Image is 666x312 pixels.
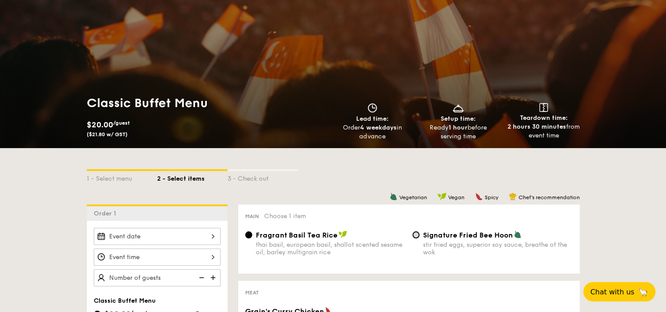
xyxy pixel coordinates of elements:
img: icon-vegan.f8ff3823.svg [438,193,446,201]
span: Meat [245,290,259,296]
span: Fragrant Basil Tea Rice [256,231,338,239]
img: icon-spicy.37a8142b.svg [475,193,483,201]
span: ($21.80 w/ GST) [87,131,128,137]
span: Choose 1 item [264,212,306,220]
span: Signature Fried Bee Hoon [423,231,513,239]
input: Number of guests [94,269,221,286]
span: Teardown time: [520,114,568,122]
img: icon-teardown.65201eee.svg [539,103,548,112]
span: Main [245,213,259,219]
img: icon-dish.430c3a2e.svg [452,103,465,113]
img: icon-reduce.1d2dbef1.svg [194,269,207,286]
div: 3 - Check out [228,171,298,183]
span: 🦙 [638,287,648,297]
span: Vegan [448,194,464,201]
div: thai basil, european basil, shallot scented sesame oil, barley multigrain rice [256,241,405,256]
input: Event time [94,249,221,266]
h1: Classic Buffet Menu [87,95,330,111]
input: Event date [94,228,221,245]
button: Chat with us🦙 [583,282,655,301]
span: Chat with us [590,288,634,296]
span: Spicy [485,194,498,201]
div: 1 - Select menu [87,171,157,183]
span: /guest [113,120,130,126]
span: Vegetarian [399,194,427,201]
div: Order in advance [333,123,412,141]
span: Classic Buffet Menu [94,297,156,305]
div: Ready before serving time [419,123,497,141]
strong: 2 hours 30 minutes [508,123,566,130]
img: icon-add.58712e84.svg [207,269,221,286]
input: Fragrant Basil Tea Ricethai basil, european basil, shallot scented sesame oil, barley multigrain ... [245,231,252,238]
input: Signature Fried Bee Hoonstir fried eggs, superior soy sauce, breathe of the wok [412,231,419,238]
img: icon-chef-hat.a58ddaea.svg [509,193,517,201]
strong: 1 hour [449,124,467,131]
span: Order 1 [94,210,120,217]
img: icon-vegetarian.fe4039eb.svg [390,193,397,201]
span: Chef's recommendation [519,194,580,201]
strong: 4 weekdays [360,124,396,131]
div: stir fried eggs, superior soy sauce, breathe of the wok [423,241,573,256]
span: Setup time: [441,115,476,123]
img: icon-clock.2db775ea.svg [366,103,379,113]
span: $20.00 [87,120,113,130]
span: Lead time: [356,115,389,123]
div: 2 - Select items [157,171,228,183]
img: icon-vegetarian.fe4039eb.svg [514,230,522,238]
div: from event time [504,123,583,140]
img: icon-vegan.f8ff3823.svg [339,230,347,238]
